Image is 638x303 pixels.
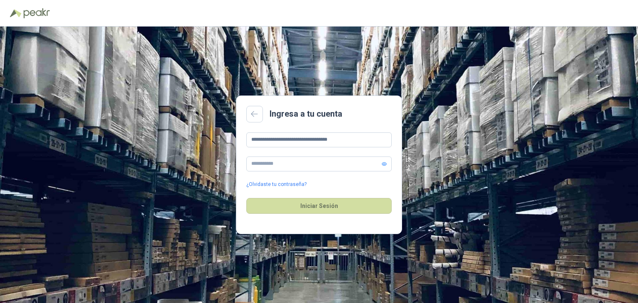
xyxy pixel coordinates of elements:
img: Logo [10,9,22,17]
img: Peakr [23,8,50,18]
h2: Ingresa a tu cuenta [270,108,342,120]
span: eye [382,161,387,166]
button: Iniciar Sesión [246,198,392,214]
a: ¿Olvidaste tu contraseña? [246,181,307,188]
